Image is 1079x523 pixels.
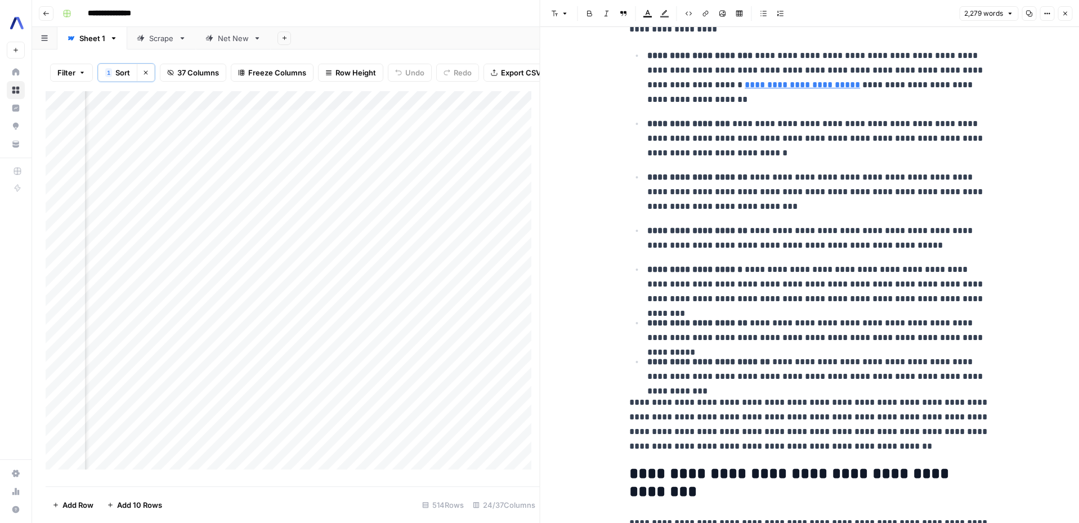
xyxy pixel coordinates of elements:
[196,27,271,50] a: Net New
[160,64,226,82] button: 37 Columns
[57,27,127,50] a: Sheet 1
[177,67,219,78] span: 37 Columns
[248,67,306,78] span: Freeze Columns
[218,33,249,44] div: Net New
[7,500,25,518] button: Help + Support
[483,64,548,82] button: Export CSV
[964,8,1003,19] span: 2,279 words
[7,81,25,99] a: Browse
[231,64,314,82] button: Freeze Columns
[7,13,27,33] img: AssemblyAI Logo
[50,64,93,82] button: Filter
[107,68,110,77] span: 1
[57,67,75,78] span: Filter
[468,496,540,514] div: 24/37 Columns
[79,33,105,44] div: Sheet 1
[388,64,432,82] button: Undo
[454,67,472,78] span: Redo
[100,496,169,514] button: Add 10 Rows
[501,67,541,78] span: Export CSV
[127,27,196,50] a: Scrape
[46,496,100,514] button: Add Row
[7,99,25,117] a: Insights
[7,63,25,81] a: Home
[959,6,1018,21] button: 2,279 words
[7,464,25,482] a: Settings
[149,33,174,44] div: Scrape
[7,482,25,500] a: Usage
[105,68,112,77] div: 1
[418,496,468,514] div: 514 Rows
[7,9,25,37] button: Workspace: AssemblyAI
[115,67,130,78] span: Sort
[7,117,25,135] a: Opportunities
[436,64,479,82] button: Redo
[98,64,137,82] button: 1Sort
[335,67,376,78] span: Row Height
[62,499,93,511] span: Add Row
[117,499,162,511] span: Add 10 Rows
[7,135,25,153] a: Your Data
[405,67,424,78] span: Undo
[318,64,383,82] button: Row Height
